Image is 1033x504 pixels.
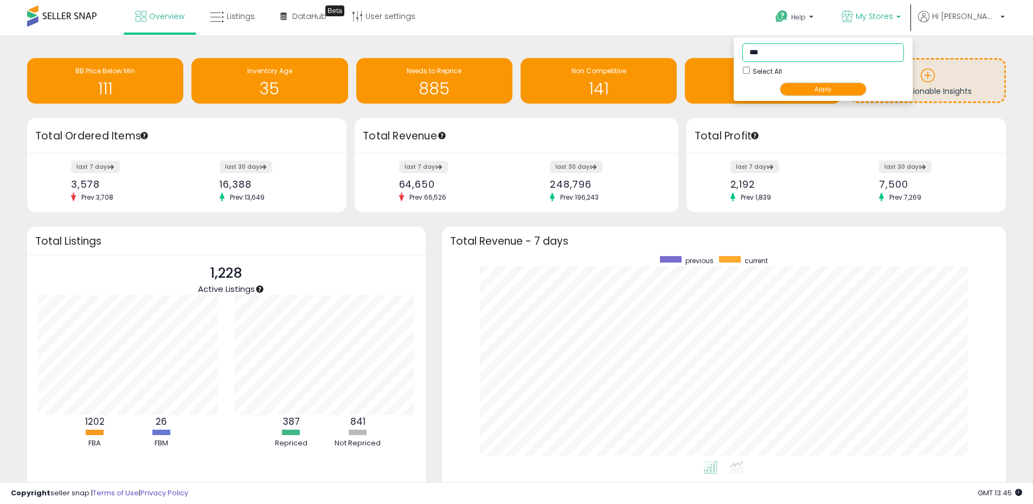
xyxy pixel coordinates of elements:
[399,161,448,173] label: last 7 days
[526,80,671,98] h1: 141
[71,178,179,190] div: 3,578
[978,488,1022,498] span: 2025-08-11 13:45 GMT
[851,60,1004,101] a: Add Actionable Insights
[220,178,328,190] div: 16,388
[572,66,626,75] span: Non Competitive
[555,193,604,202] span: Prev: 196,243
[325,5,344,16] div: Tooltip anchor
[735,193,777,202] span: Prev: 1,839
[224,193,270,202] span: Prev: 13,649
[11,488,188,499] div: seller snap | |
[690,80,836,98] h1: 1
[129,438,194,449] div: FBM
[363,129,670,144] h3: Total Revenue
[139,131,149,141] div: Tooltip anchor
[884,193,927,202] span: Prev: 7,269
[33,80,178,98] h1: 111
[437,131,447,141] div: Tooltip anchor
[404,193,452,202] span: Prev: 66,526
[11,488,50,498] strong: Copyright
[745,256,768,265] span: current
[780,82,867,96] button: Apply
[685,256,714,265] span: previous
[356,58,512,104] a: Needs to Reprice 885
[883,86,972,97] span: Add Actionable Insights
[879,178,987,190] div: 7,500
[399,178,509,190] div: 64,650
[93,488,139,498] a: Terms of Use
[750,131,760,141] div: Tooltip anchor
[767,2,824,35] a: Help
[255,284,265,294] div: Tooltip anchor
[76,193,119,202] span: Prev: 3,708
[149,11,184,22] span: Overview
[753,67,782,76] span: Select All
[198,283,255,295] span: Active Listings
[197,80,342,98] h1: 35
[292,11,326,22] span: DataHub
[730,161,779,173] label: last 7 days
[685,58,841,104] a: Selling @ Max 1
[35,237,418,245] h3: Total Listings
[362,80,507,98] h1: 885
[730,178,838,190] div: 2,192
[550,178,659,190] div: 248,796
[27,58,183,104] a: BB Price Below Min 111
[259,438,324,449] div: Repriced
[775,10,788,23] i: Get Help
[71,161,120,173] label: last 7 days
[856,11,893,22] span: My Stores
[932,11,997,22] span: Hi [PERSON_NAME]
[695,129,998,144] h3: Total Profit
[521,58,677,104] a: Non Competitive 141
[62,438,127,449] div: FBA
[407,66,461,75] span: Needs to Reprice
[85,415,105,428] b: 1202
[283,415,300,428] b: 387
[140,488,188,498] a: Privacy Policy
[227,11,255,22] span: Listings
[156,415,167,428] b: 26
[791,12,806,22] span: Help
[198,263,255,284] p: 1,228
[191,58,348,104] a: Inventory Age 35
[918,11,1005,35] a: Hi [PERSON_NAME]
[325,438,390,449] div: Not Repriced
[350,415,365,428] b: 841
[220,161,272,173] label: last 30 days
[879,161,932,173] label: last 30 days
[247,66,292,75] span: Inventory Age
[75,66,135,75] span: BB Price Below Min
[550,161,602,173] label: last 30 days
[35,129,338,144] h3: Total Ordered Items
[450,237,998,245] h3: Total Revenue - 7 days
